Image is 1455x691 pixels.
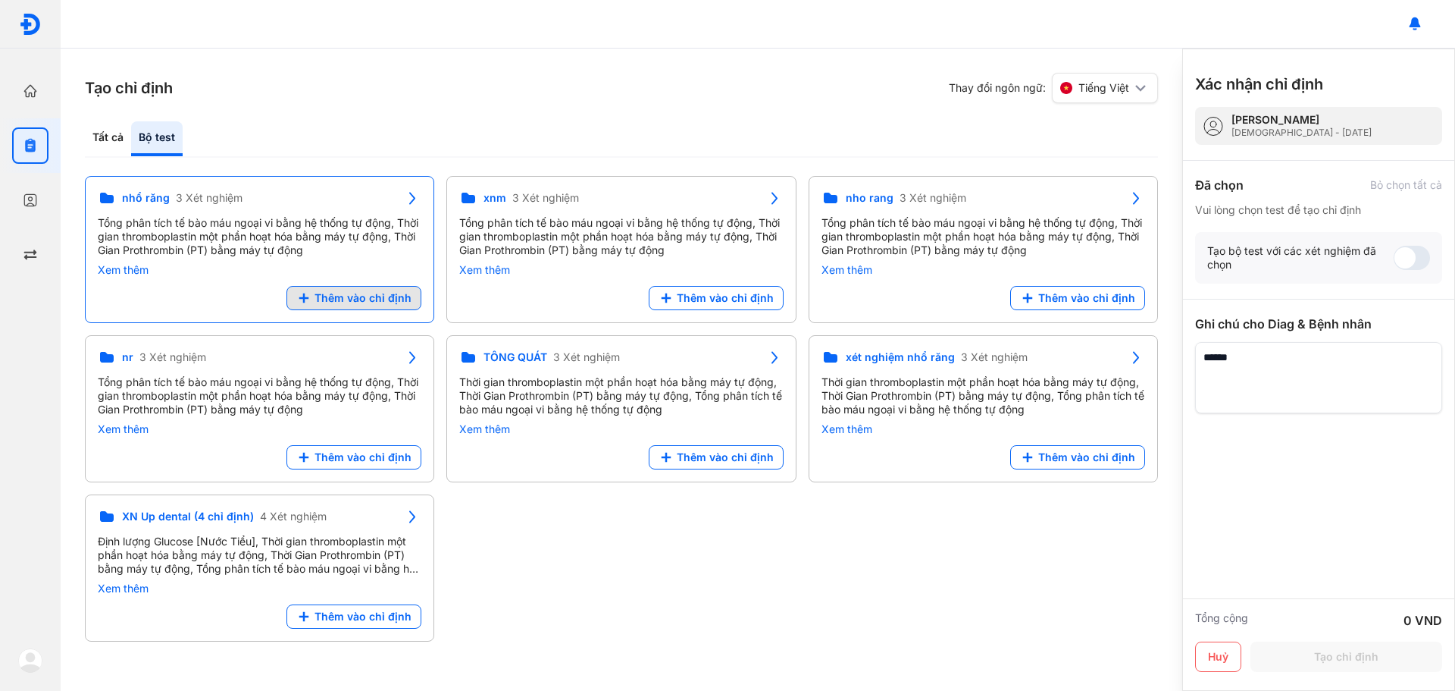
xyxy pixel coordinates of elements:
[85,77,173,99] h3: Tạo chỉ định
[1231,113,1372,127] div: [PERSON_NAME]
[85,121,131,156] div: Tất cả
[122,350,133,364] span: nr
[459,263,783,277] div: Xem thêm
[260,510,327,523] span: 4 Xét nghiệm
[1231,127,1372,139] div: [DEMOGRAPHIC_DATA] - [DATE]
[1250,642,1442,672] button: Tạo chỉ định
[459,216,783,257] div: Tổng phân tích tế bào máu ngoại vi bằng hệ thống tự động, Thời gian thromboplastin một phần hoạt ...
[98,535,421,576] div: Định lượng Glucose [Nước Tiểu], Thời gian thromboplastin một phần hoạt hóa bằng máy tự động, Thời...
[846,191,893,205] span: nho rang
[131,121,183,156] div: Bộ test
[459,422,783,436] div: Xem thêm
[1195,611,1248,630] div: Tổng cộng
[1010,286,1145,310] button: Thêm vào chỉ định
[314,291,411,305] span: Thêm vào chỉ định
[176,191,242,205] span: 3 Xét nghiệm
[1195,315,1442,333] div: Ghi chú cho Diag & Bệnh nhân
[286,605,421,629] button: Thêm vào chỉ định
[1195,642,1241,672] button: Huỷ
[98,263,421,277] div: Xem thêm
[98,422,421,436] div: Xem thêm
[122,191,170,205] span: nhổ răng
[1207,244,1394,272] div: Tạo bộ test với các xét nghiệm đã chọn
[1010,445,1145,470] button: Thêm vào chỉ định
[677,291,774,305] span: Thêm vào chỉ định
[483,191,506,205] span: xnm
[139,350,206,364] span: 3 Xét nghiệm
[1195,176,1244,194] div: Đã chọn
[122,510,254,523] span: XN Up dental (4 chỉ định)
[1038,291,1135,305] span: Thêm vào chỉ định
[821,263,1145,277] div: Xem thêm
[98,216,421,257] div: Tổng phân tích tế bào máu ngoại vi bằng hệ thống tự động, Thời gian thromboplastin một phần hoạt ...
[846,350,955,364] span: xét nghiệm nhổ răng
[821,422,1145,436] div: Xem thêm
[1195,203,1442,217] div: Vui lòng chọn test để tạo chỉ định
[1195,74,1323,95] h3: Xác nhận chỉ định
[649,286,784,310] button: Thêm vào chỉ định
[512,191,579,205] span: 3 Xét nghiệm
[1038,451,1135,464] span: Thêm vào chỉ định
[821,216,1145,257] div: Tổng phân tích tế bào máu ngoại vi bằng hệ thống tự động, Thời gian thromboplastin một phần hoạt ...
[1403,611,1442,630] div: 0 VND
[1370,178,1442,192] div: Bỏ chọn tất cả
[98,375,421,416] div: Tổng phân tích tế bào máu ngoại vi bằng hệ thống tự động, Thời gian thromboplastin một phần hoạt ...
[19,13,42,36] img: logo
[949,73,1158,103] div: Thay đổi ngôn ngữ:
[314,610,411,623] span: Thêm vào chỉ định
[677,451,774,464] span: Thêm vào chỉ định
[286,445,421,470] button: Thêm vào chỉ định
[900,191,966,205] span: 3 Xét nghiệm
[314,451,411,464] span: Thêm vào chỉ định
[286,286,421,310] button: Thêm vào chỉ định
[553,350,620,364] span: 3 Xét nghiệm
[18,649,42,673] img: logo
[459,375,783,416] div: Thời gian thromboplastin một phần hoạt hóa bằng máy tự động, Thời Gian Prothrombin (PT) bằng máy ...
[98,582,421,595] div: Xem thêm
[1078,81,1129,95] span: Tiếng Việt
[821,375,1145,416] div: Thời gian thromboplastin một phần hoạt hóa bằng máy tự động, Thời Gian Prothrombin (PT) bằng máy ...
[961,350,1028,364] span: 3 Xét nghiệm
[649,445,784,470] button: Thêm vào chỉ định
[483,350,547,364] span: TỔNG QUÁT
